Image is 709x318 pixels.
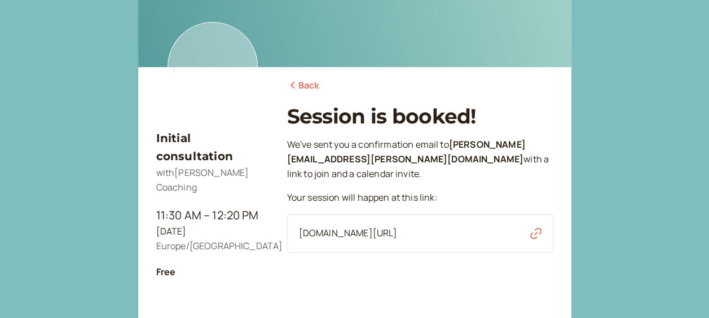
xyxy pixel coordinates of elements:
p: Your session will happen at this link: [287,191,553,205]
h1: Session is booked! [287,104,553,129]
p: We ' ve sent you a confirmation email to with a link to join and a calendar invite. [287,138,553,182]
span: with [PERSON_NAME] Coaching [156,166,249,193]
div: 11:30 AM – 12:20 PM [156,206,269,224]
div: [DATE] [156,224,269,239]
b: Free [156,266,176,278]
div: Europe/[GEOGRAPHIC_DATA] [156,239,269,254]
h3: Initial consultation [156,129,269,166]
a: Back [287,78,320,93]
span: [DOMAIN_NAME][URL] [299,226,398,241]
